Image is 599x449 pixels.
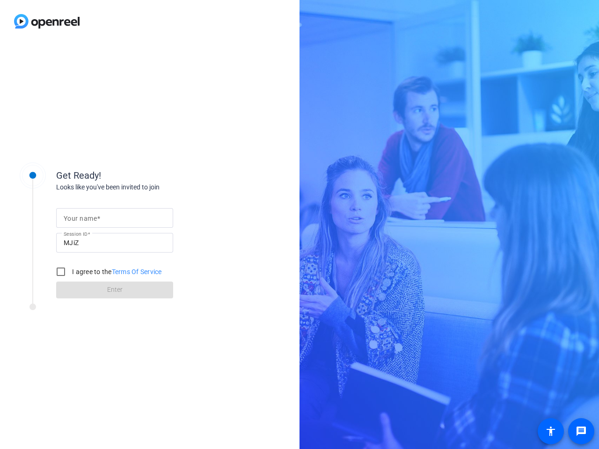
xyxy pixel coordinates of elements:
[112,268,162,275] a: Terms Of Service
[70,267,162,276] label: I agree to the
[545,426,556,437] mat-icon: accessibility
[64,215,97,222] mat-label: Your name
[576,426,587,437] mat-icon: message
[64,231,88,237] mat-label: Session ID
[56,168,243,182] div: Get Ready!
[56,182,243,192] div: Looks like you've been invited to join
